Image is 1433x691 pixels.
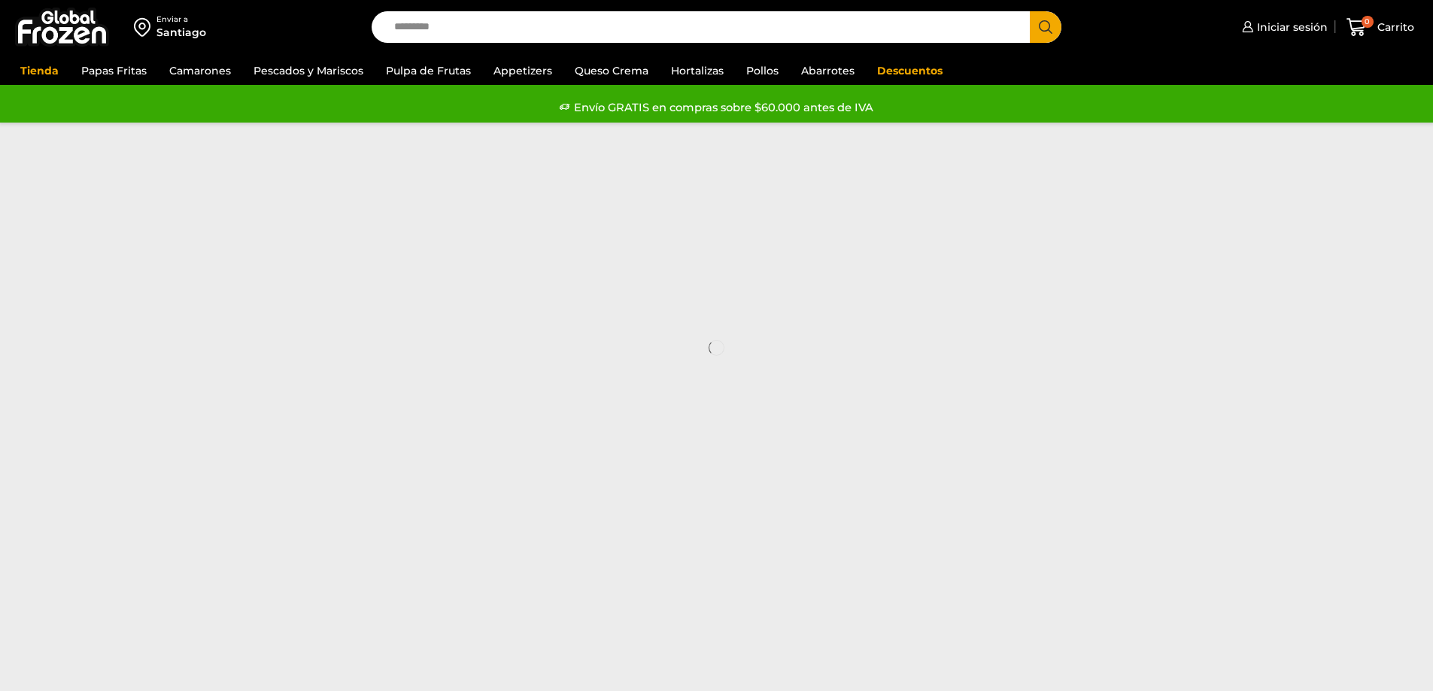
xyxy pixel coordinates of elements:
a: Abarrotes [794,56,862,85]
a: Descuentos [870,56,950,85]
a: Papas Fritas [74,56,154,85]
a: Queso Crema [567,56,656,85]
a: 0 Carrito [1343,10,1418,45]
a: Hortalizas [663,56,731,85]
a: Pescados y Mariscos [246,56,371,85]
img: address-field-icon.svg [134,14,156,40]
a: Pollos [739,56,786,85]
a: Tienda [13,56,66,85]
div: Santiago [156,25,206,40]
a: Pulpa de Frutas [378,56,478,85]
span: Carrito [1374,20,1414,35]
span: Iniciar sesión [1253,20,1328,35]
button: Search button [1030,11,1061,43]
div: Enviar a [156,14,206,25]
a: Appetizers [486,56,560,85]
span: 0 [1362,16,1374,28]
a: Iniciar sesión [1238,12,1328,42]
a: Camarones [162,56,238,85]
